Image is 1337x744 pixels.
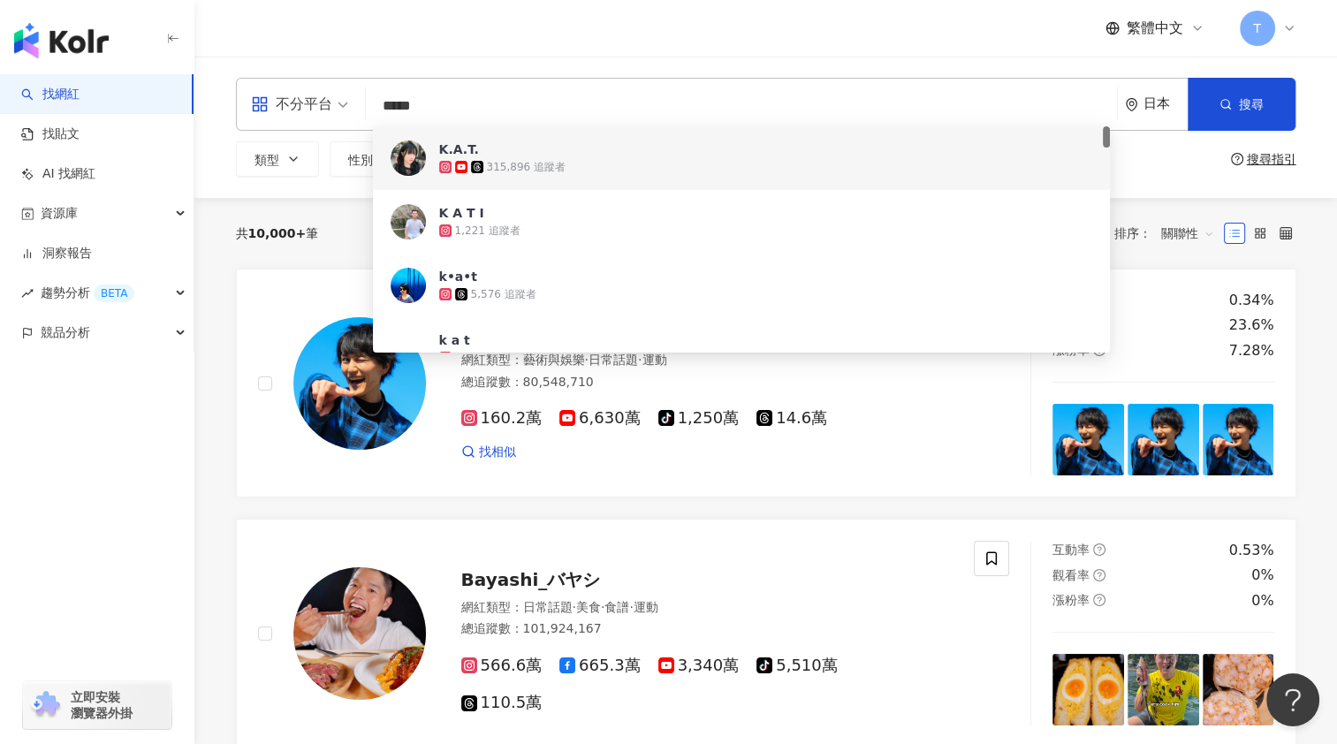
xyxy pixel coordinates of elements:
img: KOL Avatar [391,204,426,239]
span: 3,340萬 [658,657,740,675]
span: question-circle [1231,153,1243,165]
div: K.A.T. [439,140,479,158]
button: 類型 [236,141,319,177]
a: 找相似 [461,444,516,461]
img: KOL Avatar [391,140,426,176]
div: 315,896 追蹤者 [487,160,566,175]
span: T [1253,19,1261,38]
span: 漲粉率 [1052,593,1090,607]
iframe: Help Scout Beacon - Open [1266,673,1319,726]
button: 搜尋 [1188,78,1295,131]
div: 網紅類型 ： [461,352,953,369]
a: 找貼文 [21,125,80,143]
span: 1,250萬 [658,409,740,428]
span: 10,000+ [248,226,307,240]
span: 14.6萬 [756,409,827,428]
img: post-image [1128,654,1199,725]
span: Bayashi_バヤシ [461,569,601,590]
img: logo [14,23,109,58]
div: 網紅類型 ： [461,599,953,617]
img: post-image [1203,404,1274,475]
img: post-image [1203,654,1274,725]
span: 566.6萬 [461,657,543,675]
span: 立即安裝 瀏覽器外掛 [71,689,133,721]
div: 0.53% [1229,541,1274,560]
span: 日常話題 [523,600,573,614]
span: 搜尋 [1239,97,1264,111]
span: 資源庫 [41,194,78,233]
span: · [601,600,604,614]
span: 日常話題 [589,353,638,367]
img: KOL Avatar [293,567,426,700]
span: · [585,353,589,367]
img: KOL Avatar [391,268,426,303]
div: 55,798 追蹤者 [455,351,528,366]
a: KOL AvatarISSEI / いっせい網紅類型：藝術與娛樂·日常話題·運動總追蹤數：80,548,710160.2萬6,630萬1,250萬14.6萬找相似互動率question-circ... [236,269,1296,497]
div: 總追蹤數 ： 80,548,710 [461,374,953,391]
img: KOL Avatar [391,331,426,367]
span: environment [1125,98,1138,111]
div: 0% [1251,566,1273,585]
span: 趨勢分析 [41,273,134,313]
span: question-circle [1093,594,1105,606]
button: 性別 [330,141,413,177]
span: rise [21,287,34,300]
span: 6,630萬 [559,409,641,428]
img: post-image [1128,404,1199,475]
div: 5,576 追蹤者 [471,287,536,302]
a: AI 找網紅 [21,165,95,183]
span: question-circle [1093,569,1105,581]
div: 0% [1251,591,1273,611]
img: post-image [1052,404,1124,475]
span: 互動率 [1052,543,1090,557]
div: k•a•t [439,268,477,285]
a: 洞察報告 [21,245,92,262]
span: 藝術與娛樂 [523,353,585,367]
div: K A T I [439,204,484,222]
div: 不分平台 [251,90,332,118]
img: KOL Avatar [293,317,426,450]
span: 食譜 [604,600,629,614]
div: 日本 [1143,96,1188,111]
div: k a t [439,331,470,349]
span: 性別 [348,153,373,167]
img: post-image [1052,654,1124,725]
div: 總追蹤數 ： 101,924,167 [461,620,953,638]
div: 0.34% [1229,291,1274,310]
span: 運動 [642,353,666,367]
span: 觀看率 [1052,568,1090,582]
div: 1,221 追蹤者 [455,224,520,239]
span: 美食 [576,600,601,614]
span: · [629,600,633,614]
div: 搜尋指引 [1247,152,1296,166]
span: question-circle [1093,543,1105,556]
a: chrome extension立即安裝 瀏覽器外掛 [23,681,171,729]
span: appstore [251,95,269,113]
span: 關聯性 [1161,219,1214,247]
span: 競品分析 [41,313,90,353]
div: 排序： [1114,219,1224,247]
span: 110.5萬 [461,694,543,712]
div: 23.6% [1229,315,1274,335]
span: 160.2萬 [461,409,543,428]
span: 665.3萬 [559,657,641,675]
div: BETA [94,285,134,302]
a: search找網紅 [21,86,80,103]
div: 7.28% [1229,341,1274,361]
span: 5,510萬 [756,657,838,675]
img: chrome extension [28,691,63,719]
span: · [638,353,642,367]
span: 運動 [634,600,658,614]
div: 共 筆 [236,226,319,240]
span: · [573,600,576,614]
span: 繁體中文 [1127,19,1183,38]
span: 找相似 [479,444,516,461]
span: 類型 [254,153,279,167]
